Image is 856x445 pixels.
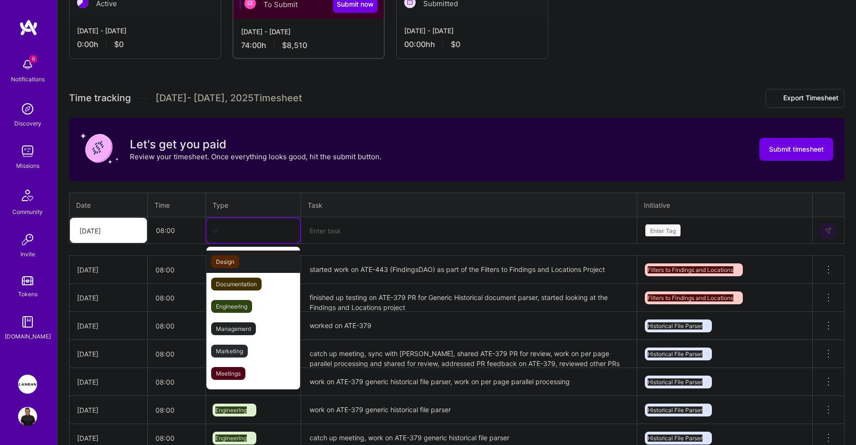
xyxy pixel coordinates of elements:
textarea: work on ATE-379 generic historical file parser, work on per page parallel processing [302,369,636,395]
span: [DATE] - [DATE] , 2025 Timesheet [156,92,302,104]
span: Historical File Parser [648,322,702,329]
div: [DATE] [77,265,140,275]
span: Engineering [211,300,252,313]
span: 6 [29,55,37,63]
div: 0:00 h [77,39,213,49]
span: Time tracking [69,92,131,104]
div: [DATE] [79,225,101,235]
div: Time [155,200,199,210]
span: Historical File Parser [648,378,702,386]
th: Task [301,193,637,217]
span: Engineering [215,435,247,442]
button: Export Timesheet [766,89,845,108]
p: Review your timesheet. Once everything looks good, hit the submit button. [130,152,381,162]
th: Date [69,193,148,217]
span: Marketing [211,345,248,358]
div: [DATE] [77,321,140,331]
div: [DOMAIN_NAME] [5,331,51,341]
input: HH:MM [148,218,205,243]
div: Initiative [644,200,806,211]
textarea: started work on ATE-443 (FindingsDAO) as part of the Filters to Findings and Locations Project [302,257,636,283]
span: Historical File Parser [648,350,702,358]
div: Notifications [11,74,45,84]
img: logo [19,19,38,36]
img: coin [80,129,118,167]
input: HH:MM [148,285,205,310]
img: tokens [22,276,33,285]
div: [DATE] [77,293,140,303]
img: teamwork [18,142,37,161]
div: [DATE] - [DATE] [77,26,213,36]
textarea: finished up testing on ATE-379 PR for Generic Historical document parser, started looking at the ... [302,285,636,311]
span: Filters to Findings and Locations [648,266,733,273]
input: HH:MM [148,397,205,423]
input: HH:MM [148,313,205,339]
div: [DATE] [77,377,140,387]
textarea: worked on ATE-379 [302,313,636,339]
img: Community [16,184,39,207]
span: Historical File Parser [648,435,702,442]
span: $0 [114,39,124,49]
div: [DATE] - [DATE] [404,26,540,36]
span: Filters to Findings and Locations [648,294,733,301]
img: bell [18,55,37,74]
span: $0 [451,39,460,49]
div: 74:00 h [241,40,376,50]
div: 00:00h h [404,39,540,49]
span: Engineering [215,406,247,414]
i: icon Chevron [131,228,136,233]
img: guide book [18,312,37,331]
div: Invite [20,249,35,259]
a: Langan: AI-Copilot for Environmental Site Assessment [16,375,39,394]
span: Documentation [211,278,262,290]
div: Enter Tag [645,223,681,238]
span: Design [211,255,239,268]
i: icon Download [772,94,779,104]
img: Submit [824,227,832,234]
input: HH:MM [148,369,205,395]
span: Submit timesheet [769,145,824,154]
img: Invite [18,230,37,249]
a: User Avatar [16,407,39,426]
textarea: catch up meeting, sync with [PERSON_NAME], shared ATE-379 PR for review, work on per page paralle... [302,341,636,367]
input: HH:MM [148,341,205,367]
input: HH:MM [148,257,205,282]
span: $8,510 [282,40,307,50]
div: Missions [16,161,39,171]
div: [DATE] - [DATE] [241,27,376,37]
img: User Avatar [18,407,37,426]
div: Discovery [14,118,41,128]
div: [DATE] [77,349,140,359]
th: Type [206,193,301,217]
h3: Let's get you paid [130,137,381,152]
span: Historical File Parser [648,406,702,414]
button: Submit timesheet [759,138,833,161]
div: Community [12,207,43,217]
div: [DATE] [77,405,140,415]
div: Tokens [18,289,38,299]
img: discovery [18,99,37,118]
textarea: work on ATE-379 generic historical file parser [302,397,636,423]
img: Langan: AI-Copilot for Environmental Site Assessment [18,375,37,394]
span: Meetings [211,367,245,380]
div: [DATE] [77,433,140,443]
span: Management [211,322,256,335]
